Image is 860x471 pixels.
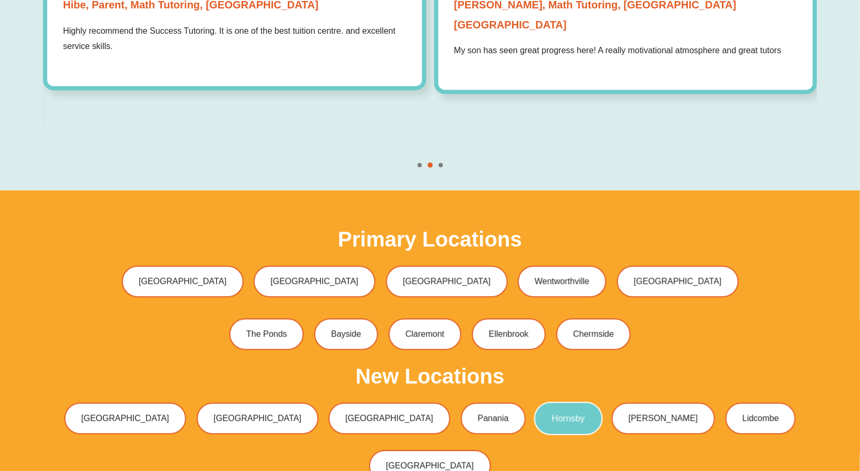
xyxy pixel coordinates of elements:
[229,318,304,350] a: The Ponds
[629,414,698,423] span: [PERSON_NAME]
[246,330,287,338] span: The Ponds
[489,330,529,338] span: Ellenbrook
[63,23,407,54] p: Highly recommend the Success Tutoring. It is one of the best tuition centre. and excellent servic...
[214,414,302,423] span: [GEOGRAPHIC_DATA]
[461,403,526,434] a: Panania
[386,462,474,470] span: [GEOGRAPHIC_DATA]
[478,414,509,423] span: Panania
[197,403,318,434] a: [GEOGRAPHIC_DATA]
[122,266,244,297] a: [GEOGRAPHIC_DATA]
[807,420,860,471] div: Chat Widget
[328,403,450,434] a: [GEOGRAPHIC_DATA]
[386,266,508,297] a: [GEOGRAPHIC_DATA]
[556,318,631,350] a: Chermside
[726,403,796,434] a: Lidcombe
[535,277,590,286] span: Wentworthville
[331,330,361,338] span: Bayside
[405,330,445,338] span: Claremont
[742,414,779,423] span: Lidcombe
[472,318,546,350] a: Ellenbrook
[617,266,739,297] a: [GEOGRAPHIC_DATA]
[403,277,491,286] span: [GEOGRAPHIC_DATA]
[139,277,227,286] span: [GEOGRAPHIC_DATA]
[389,318,461,350] a: Claremont
[254,266,375,297] a: [GEOGRAPHIC_DATA]
[612,403,715,434] a: [PERSON_NAME]
[345,414,433,423] span: [GEOGRAPHIC_DATA]
[270,277,359,286] span: [GEOGRAPHIC_DATA]
[573,330,614,338] span: Chermside
[64,403,186,434] a: [GEOGRAPHIC_DATA]
[634,277,722,286] span: [GEOGRAPHIC_DATA]
[355,366,504,387] h2: New Locations
[518,266,606,297] a: Wentworthville
[314,318,378,350] a: Bayside
[534,402,603,435] a: Hornsby
[552,414,585,423] span: Hornsby
[454,43,797,58] p: My son has seen great progress here! A really motivational atmosphere and great tutors
[81,414,169,423] span: [GEOGRAPHIC_DATA]
[807,420,860,471] iframe: To enrich screen reader interactions, please activate Accessibility in Grammarly extension settings
[338,229,522,250] h2: Primary Locations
